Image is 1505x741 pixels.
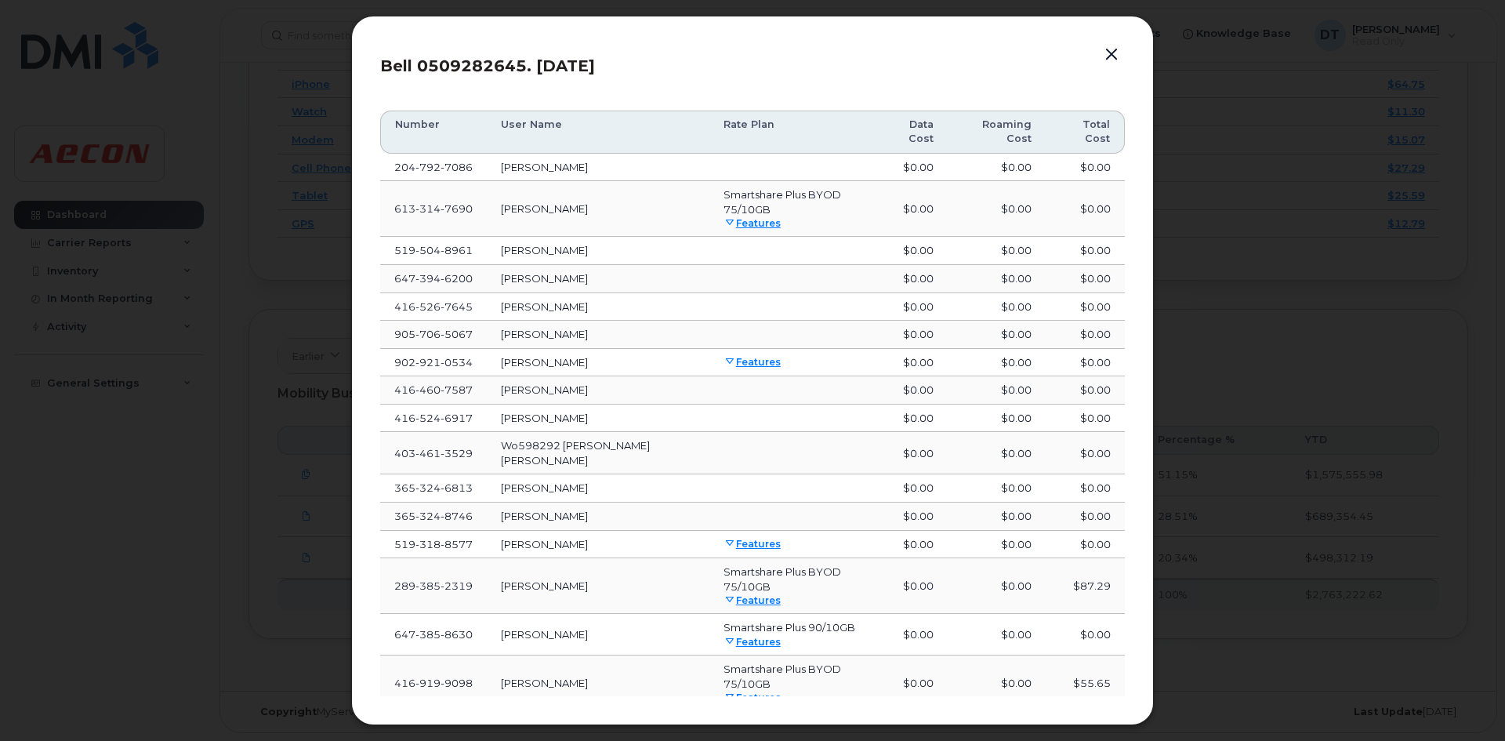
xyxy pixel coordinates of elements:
td: $0.00 [948,558,1046,614]
td: $0.00 [874,558,948,614]
td: $0.00 [874,503,948,531]
span: 403 [394,447,473,459]
a: Features [723,594,781,606]
td: $0.00 [948,531,1046,559]
td: $0.00 [1046,474,1125,503]
span: 365 [394,510,473,522]
div: Smartshare Plus BYOD 75/10GB [723,565,860,594]
td: [PERSON_NAME] [487,474,709,503]
td: $0.00 [948,503,1046,531]
span: 2319 [441,579,473,592]
span: 324 [415,510,441,522]
td: $0.00 [948,405,1046,433]
td: $0.00 [874,432,948,474]
span: 6813 [441,481,473,494]
td: $87.29 [1046,558,1125,614]
span: 519 [394,538,473,550]
td: $0.00 [948,432,1046,474]
td: $0.00 [874,474,948,503]
td: $0.00 [1046,432,1125,474]
span: 324 [415,481,441,494]
span: 8577 [441,538,473,550]
td: $0.00 [1046,503,1125,531]
span: 289 [394,579,473,592]
td: $0.00 [1046,405,1125,433]
span: 385 [415,579,441,592]
a: Features [723,538,781,550]
span: 8746 [441,510,473,522]
td: [PERSON_NAME] [487,531,709,559]
span: 461 [415,447,441,459]
td: $0.00 [874,405,948,433]
span: 365 [394,481,473,494]
td: Wo598292 [PERSON_NAME] [PERSON_NAME] [487,432,709,474]
td: [PERSON_NAME] [487,503,709,531]
span: 3529 [441,447,473,459]
span: 318 [415,538,441,550]
td: [PERSON_NAME] [487,558,709,614]
td: $0.00 [874,531,948,559]
td: $0.00 [948,474,1046,503]
td: $0.00 [1046,531,1125,559]
td: [PERSON_NAME] [487,405,709,433]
